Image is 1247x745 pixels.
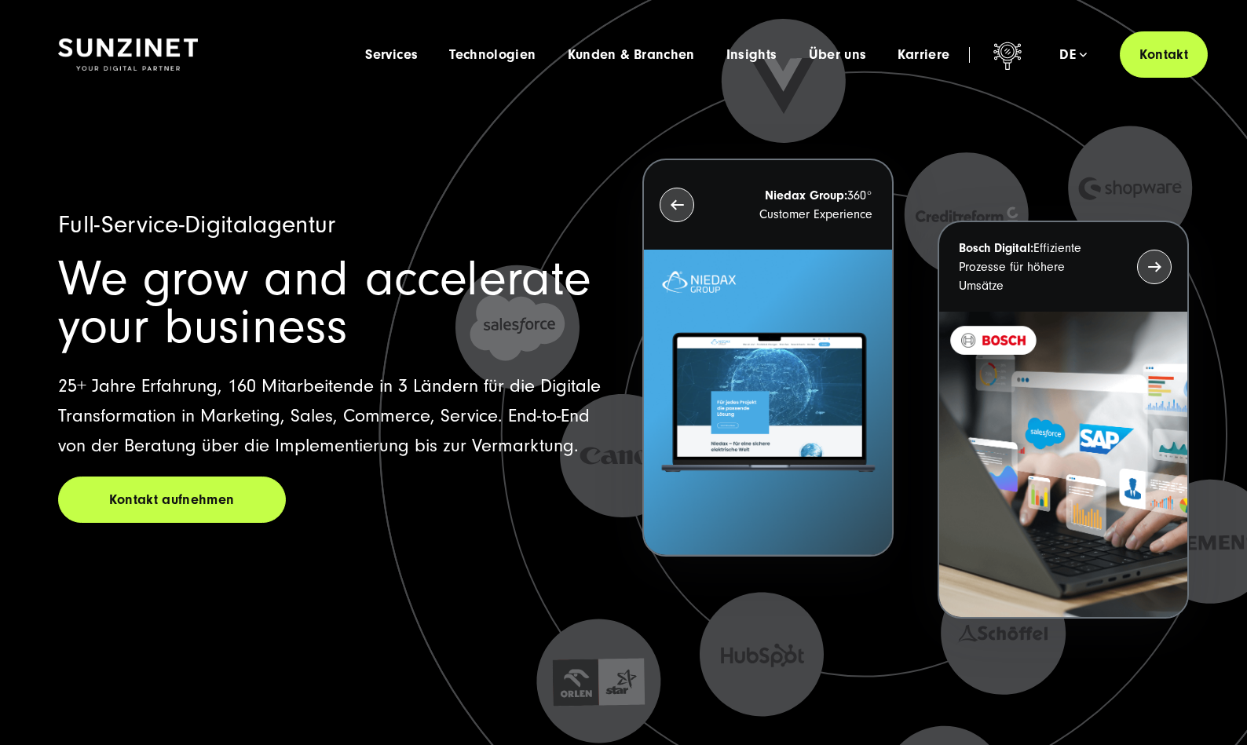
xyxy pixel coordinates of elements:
a: Über uns [809,47,867,63]
img: BOSCH - Kundeprojekt - Digital Transformation Agentur SUNZINET [939,312,1187,617]
a: Technologien [449,47,536,63]
a: Kunden & Branchen [568,47,695,63]
p: 360° Customer Experience [722,186,872,224]
span: We grow and accelerate your business [58,250,591,355]
a: Kontakt aufnehmen [58,477,286,523]
a: Kontakt [1120,31,1208,78]
a: Insights [726,47,777,63]
span: Full-Service-Digitalagentur [58,210,336,239]
strong: Bosch Digital: [959,241,1033,255]
a: Services [365,47,418,63]
img: Letztes Projekt von Niedax. Ein Laptop auf dem die Niedax Website geöffnet ist, auf blauem Hinter... [644,250,892,555]
button: Bosch Digital:Effiziente Prozesse für höhere Umsätze BOSCH - Kundeprojekt - Digital Transformatio... [938,221,1189,619]
strong: Niedax Group: [765,188,847,203]
button: Niedax Group:360° Customer Experience Letztes Projekt von Niedax. Ein Laptop auf dem die Niedax W... [642,159,894,557]
p: Effiziente Prozesse für höhere Umsätze [959,239,1109,295]
div: de [1059,47,1087,63]
img: SUNZINET Full Service Digital Agentur [58,38,198,71]
a: Karriere [898,47,949,63]
p: 25+ Jahre Erfahrung, 160 Mitarbeitende in 3 Ländern für die Digitale Transformation in Marketing,... [58,371,605,461]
